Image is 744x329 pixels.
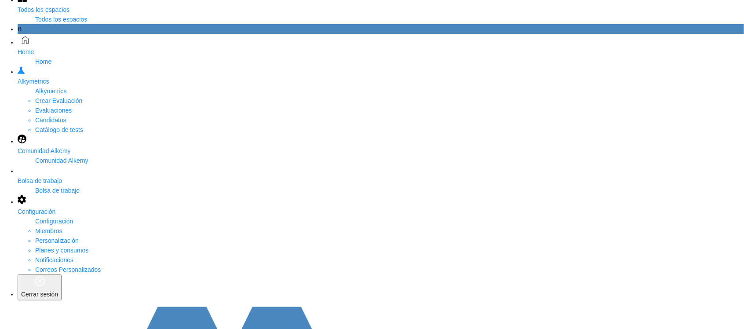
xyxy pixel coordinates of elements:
[18,48,34,55] span: Home
[18,147,71,154] span: Comunidad Alkemy
[35,256,73,263] a: Notificaciones
[18,177,62,184] span: Bolsa de trabajo
[18,78,49,85] span: Alkymetrics
[35,16,87,23] span: Todos los espacios
[35,58,51,65] span: Home
[35,88,67,95] span: Alkymetrics
[35,218,73,225] span: Configuración
[18,26,22,33] span: B
[35,107,72,114] a: Evaluaciones
[35,237,79,244] a: Personalización
[35,227,62,234] a: Miembros
[35,157,88,164] span: Comunidad Alkemy
[35,117,66,124] a: Candidatos
[35,266,101,273] a: Correos Personalizados
[700,287,744,329] iframe: Chat Widget
[18,274,62,300] button: Cerrar sesión
[18,208,55,215] span: Configuración
[35,126,83,133] a: Catálogo de tests
[35,187,80,194] span: Bolsa de trabajo
[18,6,69,13] span: Todos los espacios
[35,97,82,104] a: Crear Evaluación
[35,247,88,254] a: Planes y consumos
[21,291,58,298] span: Cerrar sesión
